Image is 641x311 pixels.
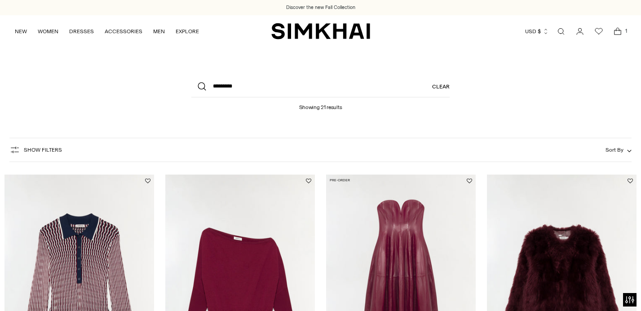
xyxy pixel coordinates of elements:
a: Open cart modal [609,22,627,40]
button: Add to Wishlist [145,178,150,184]
iframe: Sign Up via Text for Offers [7,277,90,304]
iframe: Gorgias live chat messenger [596,269,632,302]
a: MEN [153,22,165,41]
span: Show Filters [24,147,62,153]
button: Search [191,76,213,97]
button: Add to Wishlist [306,178,311,184]
a: ACCESSORIES [105,22,142,41]
a: Go to the account page [571,22,589,40]
a: SIMKHAI [271,22,370,40]
a: Open search modal [552,22,570,40]
button: Sort By [606,145,632,155]
span: 1 [622,27,630,35]
a: DRESSES [69,22,94,41]
button: Show Filters [9,143,62,157]
a: Discover the new Fall Collection [286,4,355,11]
a: WOMEN [38,22,58,41]
span: Sort By [606,147,623,153]
a: NEW [15,22,27,41]
button: Add to Wishlist [628,178,633,184]
a: EXPLORE [176,22,199,41]
button: USD $ [525,22,549,41]
button: Add to Wishlist [467,178,472,184]
h1: Showing 21 results [299,97,342,110]
a: Wishlist [590,22,608,40]
a: Clear [432,76,450,97]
